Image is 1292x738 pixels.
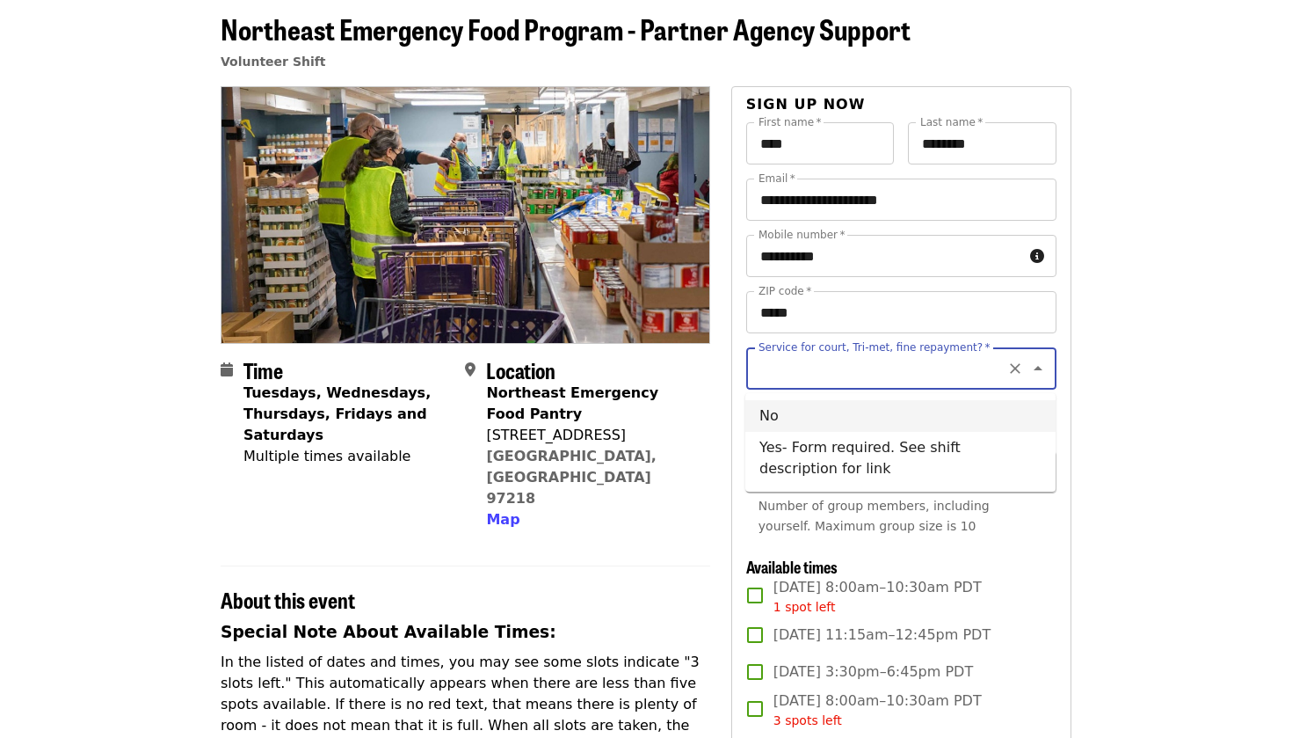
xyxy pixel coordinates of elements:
[746,179,1056,221] input: Email
[243,384,431,443] strong: Tuesdays, Wednesdays, Thursdays, Fridays and Saturdays
[221,8,911,49] span: Northeast Emergency Food Program - Partner Agency Support
[486,384,658,422] strong: Northeast Emergency Food Pantry
[773,713,842,727] span: 3 spots left
[486,509,519,530] button: Map
[746,96,866,113] span: Sign up now
[759,286,811,296] label: ZIP code
[759,173,795,184] label: Email
[221,623,556,641] strong: Special Note About Available Times:
[486,448,657,507] a: [GEOGRAPHIC_DATA], [GEOGRAPHIC_DATA] 97218
[221,55,326,69] a: Volunteer Shift
[759,230,845,240] label: Mobile number
[243,446,451,467] div: Multiple times available
[1030,248,1044,265] i: circle-info icon
[746,122,895,164] input: First name
[1026,356,1050,381] button: Close
[745,400,1056,432] li: No
[486,425,695,446] div: [STREET_ADDRESS]
[1003,356,1027,381] button: Clear
[221,584,355,615] span: About this event
[746,291,1056,333] input: ZIP code
[486,511,519,528] span: Map
[759,499,990,533] span: Number of group members, including yourself. Maximum group size is 10
[773,625,991,646] span: [DATE] 11:15am–12:45pm PDT
[221,362,233,378] i: calendar icon
[486,354,555,385] span: Location
[908,122,1056,164] input: Last name
[773,577,982,617] span: [DATE] 8:00am–10:30am PDT
[759,342,991,353] label: Service for court, Tri-met, fine repayment?
[745,432,1056,485] li: Yes- Form required. See shift description for link
[920,117,983,128] label: Last name
[773,691,982,730] span: [DATE] 8:00am–10:30am PDT
[759,117,822,128] label: First name
[243,354,283,385] span: Time
[746,555,838,578] span: Available times
[465,362,475,378] i: map-marker-alt icon
[746,235,1023,277] input: Mobile number
[221,87,709,342] img: Northeast Emergency Food Program - Partner Agency Support organized by Oregon Food Bank
[773,661,973,683] span: [DATE] 3:30pm–6:45pm PDT
[773,600,836,614] span: 1 spot left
